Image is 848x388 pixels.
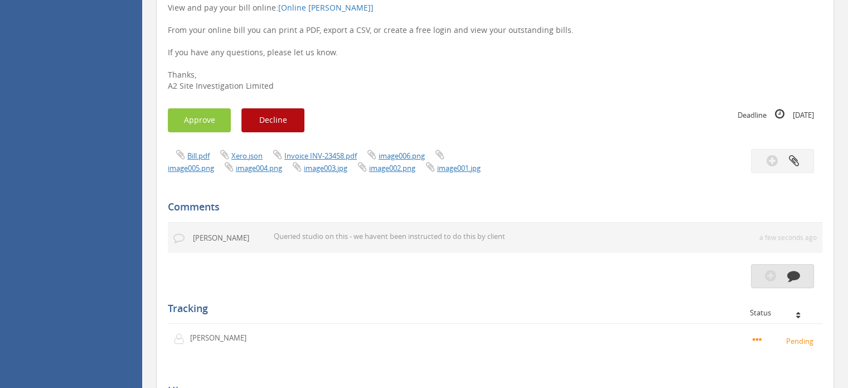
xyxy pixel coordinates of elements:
button: Approve [168,108,231,132]
a: [Online [PERSON_NAME]] [278,2,374,13]
a: Bill.pdf [187,151,210,161]
a: Xero.json [231,151,263,161]
a: Invoice INV-23458.pdf [284,151,357,161]
a: image004.png [236,163,282,173]
p: [PERSON_NAME] [193,233,256,243]
small: a few seconds ago [759,233,817,242]
a: image003.jpg [304,163,347,173]
div: Status [750,309,814,317]
p: [PERSON_NAME] [190,333,254,343]
h5: Tracking [168,303,814,314]
a: image002.png [369,163,415,173]
button: Decline [241,108,304,132]
a: image005.png [168,163,214,173]
p: Queried studio on this - we havent been instructed to do this by client [274,231,664,242]
small: Pending [753,334,817,347]
a: image006.png [379,151,425,161]
small: Deadline [DATE] [738,108,814,121]
img: user-icon.png [173,333,190,344]
h5: Comments [168,202,814,213]
a: image001.jpg [437,163,481,173]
